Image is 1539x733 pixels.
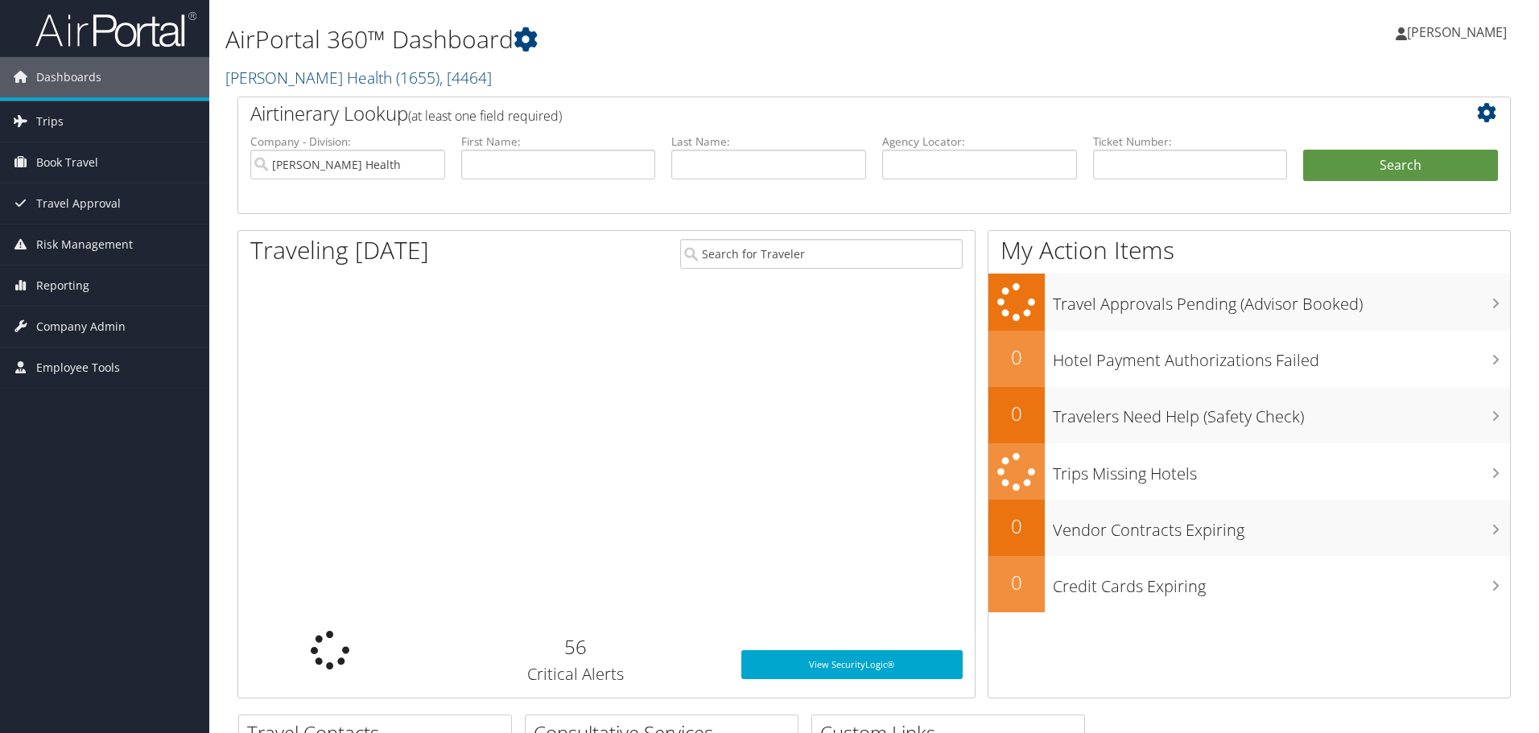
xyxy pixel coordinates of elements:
h2: 0 [988,344,1045,371]
a: Trips Missing Hotels [988,443,1510,500]
span: Employee Tools [36,348,120,388]
h2: 0 [988,569,1045,596]
h3: Trips Missing Hotels [1053,455,1510,485]
h2: 56 [435,633,717,661]
button: Search [1303,150,1498,182]
img: airportal-logo.png [35,10,196,48]
h3: Credit Cards Expiring [1053,567,1510,598]
a: 0Credit Cards Expiring [988,556,1510,612]
h2: 0 [988,400,1045,427]
a: [PERSON_NAME] [1396,8,1523,56]
span: (at least one field required) [408,107,562,125]
h2: 0 [988,513,1045,540]
label: First Name: [461,134,656,150]
a: 0Vendor Contracts Expiring [988,500,1510,556]
span: Reporting [36,266,89,306]
h3: Vendor Contracts Expiring [1053,511,1510,542]
label: Last Name: [671,134,866,150]
h1: Traveling [DATE] [250,233,429,267]
h3: Travelers Need Help (Safety Check) [1053,397,1510,428]
a: Travel Approvals Pending (Advisor Booked) [988,274,1510,331]
a: View SecurityLogic® [741,650,963,679]
label: Agency Locator: [882,134,1077,150]
span: ( 1655 ) [396,67,439,89]
h1: My Action Items [988,233,1510,267]
label: Company - Division: [250,134,445,150]
span: Book Travel [36,142,98,183]
span: Risk Management [36,224,133,265]
label: Ticket Number: [1093,134,1288,150]
span: Dashboards [36,57,101,97]
span: Trips [36,101,64,142]
span: [PERSON_NAME] [1407,23,1507,41]
h3: Travel Approvals Pending (Advisor Booked) [1053,285,1510,315]
h3: Critical Alerts [435,663,717,686]
a: [PERSON_NAME] Health [225,67,492,89]
span: Travel Approval [36,183,121,224]
h2: Airtinerary Lookup [250,100,1392,127]
h1: AirPortal 360™ Dashboard [225,23,1091,56]
a: 0Hotel Payment Authorizations Failed [988,331,1510,387]
a: 0Travelers Need Help (Safety Check) [988,387,1510,443]
span: Company Admin [36,307,126,347]
span: , [ 4464 ] [439,67,492,89]
input: Search for Traveler [680,239,963,269]
h3: Hotel Payment Authorizations Failed [1053,341,1510,372]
